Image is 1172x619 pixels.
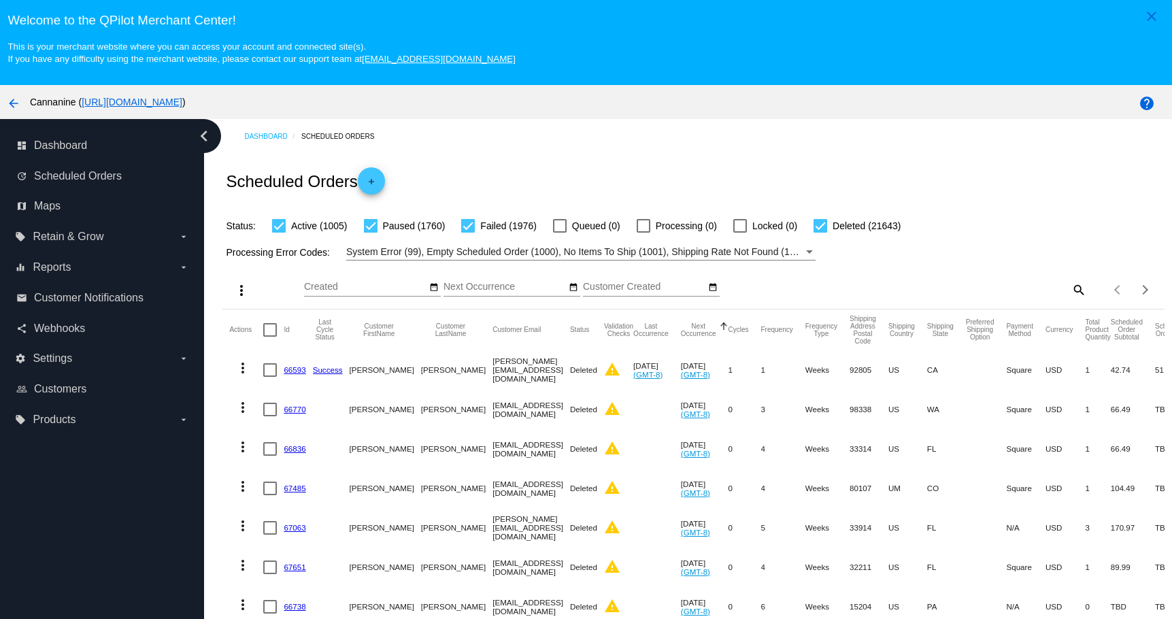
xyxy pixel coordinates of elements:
span: Dashboard [34,139,87,152]
span: Deleted [570,405,597,414]
mat-icon: more_vert [235,597,251,613]
mat-icon: more_vert [235,478,251,495]
mat-cell: [EMAIL_ADDRESS][DOMAIN_NAME] [492,429,570,469]
h3: Welcome to the QPilot Merchant Center! [7,13,1164,28]
i: arrow_drop_down [178,231,189,242]
mat-cell: [PERSON_NAME][EMAIL_ADDRESS][DOMAIN_NAME] [492,508,570,548]
mat-icon: date_range [569,282,578,293]
mat-cell: Square [1006,548,1045,587]
button: Previous page [1105,276,1132,303]
mat-cell: [PERSON_NAME] [350,429,421,469]
mat-cell: 170.97 [1111,508,1155,548]
mat-cell: UM [888,469,927,508]
span: Maps [34,200,61,212]
i: map [16,201,27,212]
mat-cell: [PERSON_NAME] [350,548,421,587]
button: Change sorting for CustomerFirstName [350,322,409,337]
button: Change sorting for ShippingCountry [888,322,915,337]
mat-cell: 89.99 [1111,548,1155,587]
mat-cell: 0 [728,508,760,548]
mat-cell: USD [1045,548,1086,587]
span: Paused (1760) [383,218,446,234]
mat-cell: US [888,390,927,429]
a: Success [313,365,343,374]
span: Deleted [570,365,597,374]
mat-icon: arrow_back [5,95,22,112]
mat-cell: 1 [1086,390,1111,429]
h2: Scheduled Orders [226,167,384,195]
a: (GMT-8) [681,567,710,576]
span: Processing (0) [656,218,717,234]
a: (GMT-8) [681,488,710,497]
mat-cell: [PERSON_NAME] [421,548,492,587]
i: settings [15,353,26,364]
mat-select: Filter by Processing Error Codes [346,244,816,261]
mat-cell: N/A [1006,508,1045,548]
a: email Customer Notifications [16,287,189,309]
button: Change sorting for LastProcessingCycleId [313,318,337,341]
span: Deleted (21643) [833,218,901,234]
button: Change sorting for PreferredShippingOption [966,318,994,341]
button: Change sorting for CurrencyIso [1045,326,1073,334]
a: dashboard Dashboard [16,135,189,156]
mat-cell: [DATE] [681,508,729,548]
input: Next Occurrence [443,282,566,292]
mat-cell: [DATE] [681,350,729,390]
mat-cell: US [888,548,927,587]
mat-cell: USD [1045,390,1086,429]
a: [URL][DOMAIN_NAME] [82,97,182,107]
a: 66836 [284,444,305,453]
span: Retain & Grow [33,231,103,243]
mat-cell: US [888,508,927,548]
span: Webhooks [34,322,85,335]
mat-cell: 4 [761,429,805,469]
a: Dashboard [244,126,301,147]
mat-cell: Square [1006,469,1045,508]
mat-cell: Square [1006,390,1045,429]
mat-cell: 92805 [850,350,888,390]
mat-cell: USD [1045,350,1086,390]
mat-cell: CA [927,350,966,390]
a: (GMT-8) [633,370,663,379]
button: Change sorting for ShippingState [927,322,954,337]
mat-cell: CO [927,469,966,508]
mat-cell: US [888,350,927,390]
mat-cell: FL [927,548,966,587]
i: arrow_drop_down [178,262,189,273]
a: people_outline Customers [16,378,189,400]
mat-icon: warning [604,480,620,496]
input: Created [304,282,426,292]
mat-cell: Weeks [805,390,850,429]
span: Scheduled Orders [34,170,122,182]
button: Change sorting for CustomerEmail [492,326,541,334]
i: local_offer [15,231,26,242]
span: Locked (0) [752,218,797,234]
mat-cell: 3 [1086,508,1111,548]
mat-icon: date_range [429,282,439,293]
i: people_outline [16,384,27,395]
mat-cell: [DATE] [681,390,729,429]
i: arrow_drop_down [178,353,189,364]
button: Change sorting for Status [570,326,589,334]
mat-header-cell: Validation Checks [604,309,633,350]
mat-cell: [PERSON_NAME] [350,390,421,429]
mat-cell: Square [1006,350,1045,390]
button: Change sorting for Id [284,326,289,334]
mat-icon: add [363,177,380,193]
mat-cell: 4 [761,469,805,508]
mat-cell: [EMAIL_ADDRESS][DOMAIN_NAME] [492,390,570,429]
mat-cell: 0 [728,390,760,429]
a: [EMAIL_ADDRESS][DOMAIN_NAME] [362,54,516,64]
mat-cell: [PERSON_NAME] [421,508,492,548]
i: local_offer [15,414,26,425]
mat-icon: more_vert [235,360,251,376]
span: Active (1005) [291,218,347,234]
mat-cell: 104.49 [1111,469,1155,508]
mat-cell: 1 [1086,350,1111,390]
mat-icon: warning [604,558,620,575]
mat-cell: [DATE] [681,548,729,587]
button: Change sorting for CustomerLastName [421,322,480,337]
span: Failed (1976) [480,218,537,234]
mat-cell: FL [927,429,966,469]
span: Products [33,414,76,426]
